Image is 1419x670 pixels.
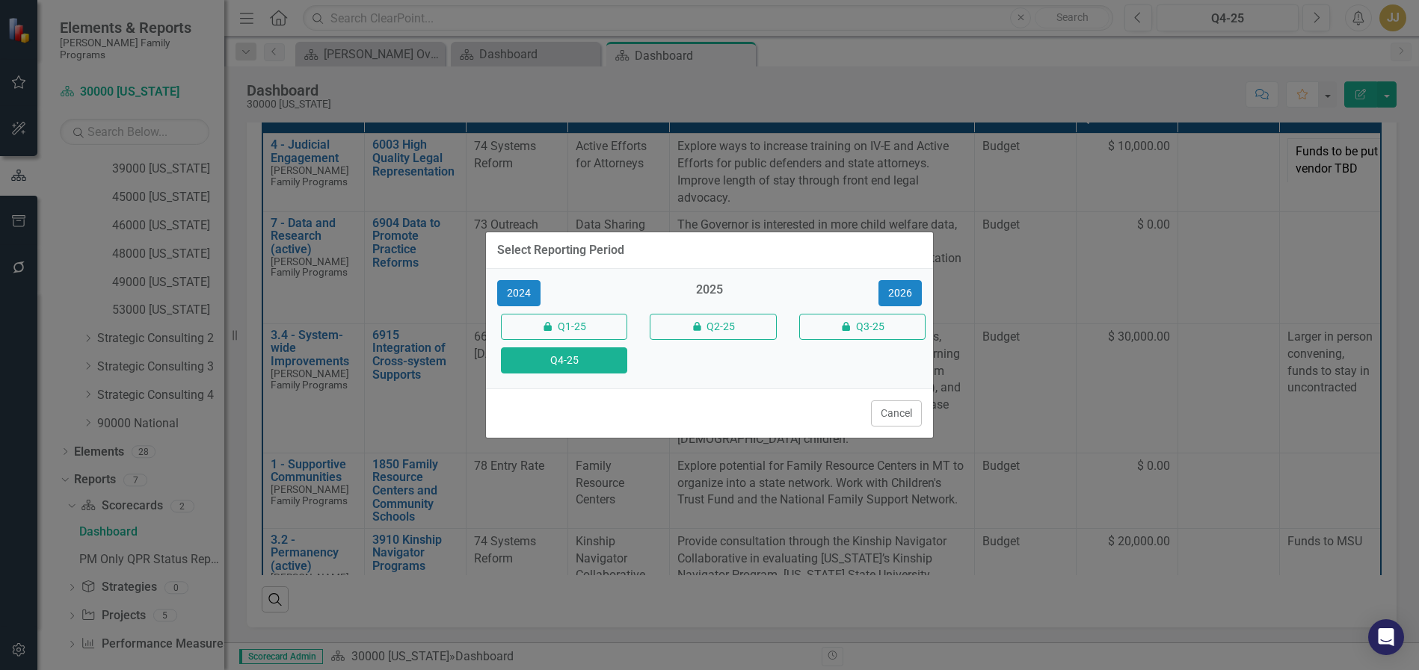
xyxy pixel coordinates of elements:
div: Select Reporting Period [497,244,624,257]
button: Q1-25 [501,314,627,340]
button: 2024 [497,280,541,306]
button: Q3-25 [799,314,926,340]
button: Q2-25 [650,314,776,340]
div: 2025 [646,282,772,306]
button: 2026 [878,280,922,306]
button: Cancel [871,400,922,426]
div: Open Intercom Messenger [1368,619,1404,655]
button: Q4-25 [501,347,627,373]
